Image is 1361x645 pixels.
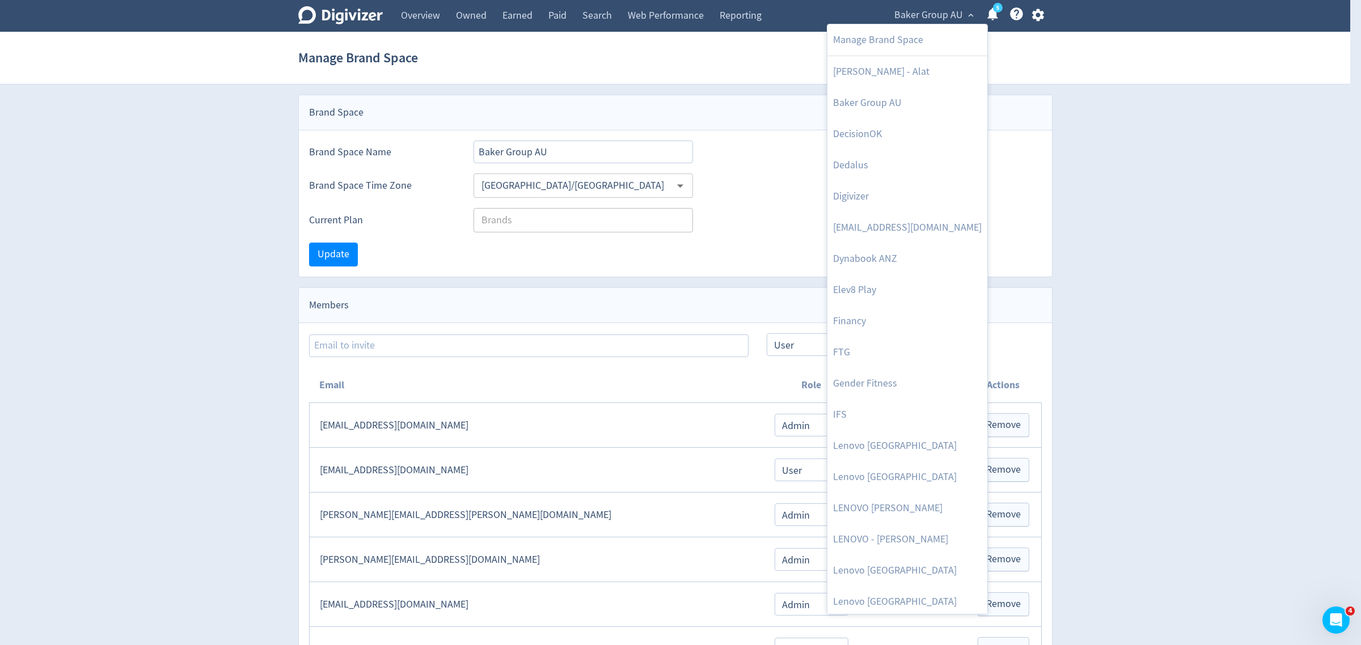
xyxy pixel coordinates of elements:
a: [EMAIL_ADDRESS][DOMAIN_NAME] [827,212,987,243]
a: FTG [827,337,987,368]
a: Lenovo [GEOGRAPHIC_DATA] [827,586,987,617]
iframe: Intercom live chat [1322,606,1350,634]
a: Lenovo [GEOGRAPHIC_DATA] [827,461,987,493]
a: Lenovo [GEOGRAPHIC_DATA] [827,555,987,586]
span: 4 [1346,606,1355,616]
a: Digivizer [827,181,987,212]
a: LENOVO [PERSON_NAME] [827,493,987,524]
a: Elev8 Play [827,274,987,305]
a: Baker Group AU [827,87,987,118]
a: Lenovo [GEOGRAPHIC_DATA] [827,430,987,461]
a: IFS [827,399,987,430]
a: DecisionOK [827,118,987,150]
a: Dynabook ANZ [827,243,987,274]
a: [PERSON_NAME] - Alat [827,56,987,87]
a: Financy [827,305,987,337]
a: LENOVO - [PERSON_NAME] [827,524,987,555]
a: Manage Brand Space [827,24,987,56]
a: Dedalus [827,150,987,181]
a: Gender Fitness [827,368,987,399]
